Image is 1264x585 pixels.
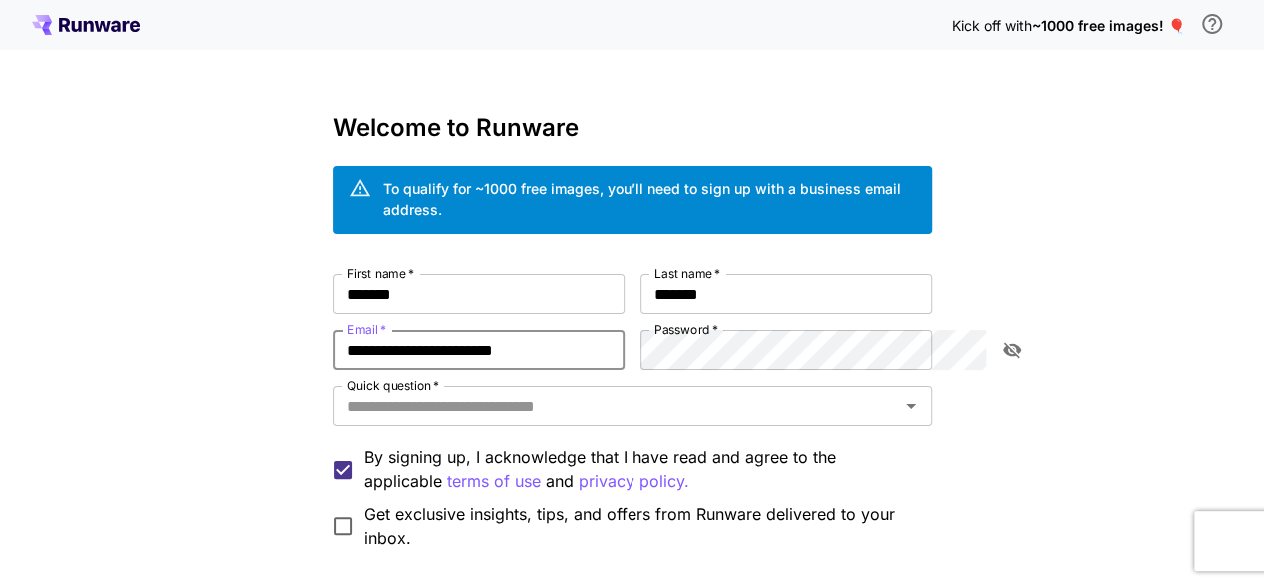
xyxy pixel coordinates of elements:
[579,469,689,494] p: privacy policy.
[383,178,916,220] div: To qualify for ~1000 free images, you’ll need to sign up with a business email address.
[1031,17,1184,34] span: ~1000 free images! 🎈
[951,17,1031,34] span: Kick off with
[654,321,718,338] label: Password
[364,445,916,494] p: By signing up, I acknowledge that I have read and agree to the applicable and
[333,114,932,142] h3: Welcome to Runware
[347,321,386,338] label: Email
[994,332,1030,368] button: toggle password visibility
[447,469,541,494] p: terms of use
[347,377,439,394] label: Quick question
[364,502,916,550] span: Get exclusive insights, tips, and offers from Runware delivered to your inbox.
[654,265,720,282] label: Last name
[897,392,925,420] button: Open
[347,265,414,282] label: First name
[579,469,689,494] button: By signing up, I acknowledge that I have read and agree to the applicable terms of use and
[1192,4,1232,44] button: In order to qualify for free credit, you need to sign up with a business email address and click ...
[447,469,541,494] button: By signing up, I acknowledge that I have read and agree to the applicable and privacy policy.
